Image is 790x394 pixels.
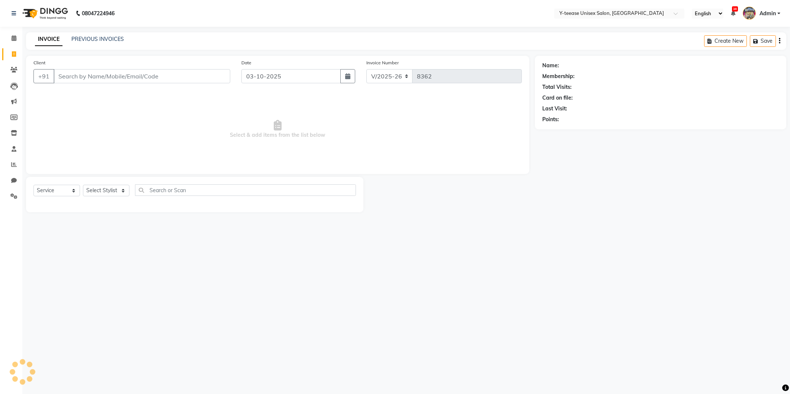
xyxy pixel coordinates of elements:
[33,69,54,83] button: +91
[71,36,124,42] a: PREVIOUS INVOICES
[750,35,776,47] button: Save
[33,92,522,167] span: Select & add items from the list below
[542,116,559,123] div: Points:
[542,83,572,91] div: Total Visits:
[82,3,115,24] b: 08047224946
[731,10,735,17] a: 38
[760,10,776,17] span: Admin
[54,69,230,83] input: Search by Name/Mobile/Email/Code
[542,72,575,80] div: Membership:
[366,59,399,66] label: Invoice Number
[542,105,567,113] div: Last Visit:
[35,33,62,46] a: INVOICE
[241,59,251,66] label: Date
[135,184,356,196] input: Search or Scan
[732,6,738,12] span: 38
[542,94,573,102] div: Card on file:
[704,35,747,47] button: Create New
[33,59,45,66] label: Client
[743,7,756,20] img: Admin
[19,3,70,24] img: logo
[542,62,559,70] div: Name:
